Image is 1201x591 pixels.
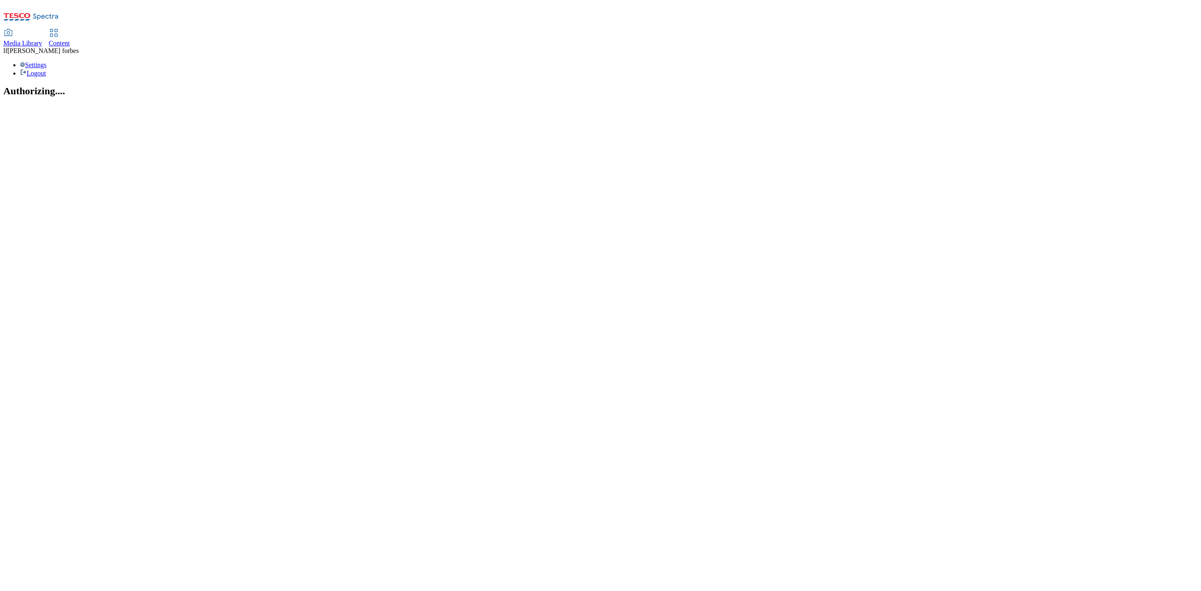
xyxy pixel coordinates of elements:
span: Media Library [3,40,42,47]
a: Settings [20,61,47,68]
a: Media Library [3,30,42,47]
a: Logout [20,70,46,77]
span: lf [3,47,8,54]
span: [PERSON_NAME] forbes [8,47,79,54]
a: Content [49,30,70,47]
span: Content [49,40,70,47]
h2: Authorizing.... [3,86,1198,97]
